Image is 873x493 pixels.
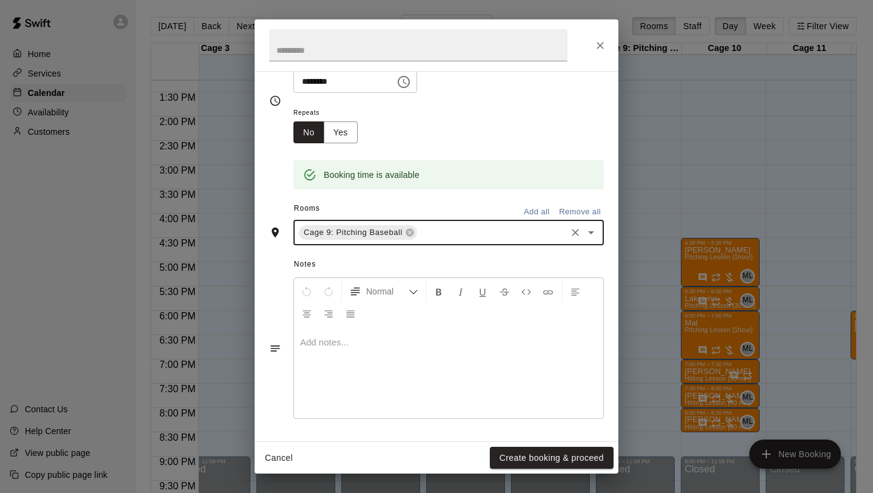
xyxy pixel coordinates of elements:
[450,280,471,302] button: Format Italics
[269,226,281,239] svg: Rooms
[490,447,614,469] button: Create booking & proceed
[589,35,611,56] button: Close
[299,225,417,240] div: Cage 9: Pitching Baseball
[269,342,281,355] svg: Notes
[324,121,358,144] button: Yes
[259,447,298,469] button: Cancel
[294,204,320,212] span: Rooms
[296,302,317,324] button: Center Align
[429,280,449,302] button: Format Bold
[299,226,407,239] span: Cage 9: Pitching Baseball
[318,302,339,324] button: Right Align
[366,285,409,297] span: Normal
[517,203,556,222] button: Add all
[293,121,358,144] div: outlined button group
[565,280,586,302] button: Left Align
[516,280,537,302] button: Insert Code
[556,203,604,222] button: Remove all
[296,280,317,302] button: Undo
[324,164,420,186] div: Booking time is available
[344,280,423,302] button: Formatting Options
[538,280,558,302] button: Insert Link
[567,224,584,241] button: Clear
[494,280,515,302] button: Format Strikethrough
[318,280,339,302] button: Redo
[392,70,416,94] button: Choose time, selected time is 5:30 PM
[472,280,493,302] button: Format Underline
[293,121,324,144] button: No
[340,302,361,324] button: Justify Align
[583,224,600,241] button: Open
[294,255,604,274] span: Notes
[269,95,281,107] svg: Timing
[293,105,367,121] span: Repeats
